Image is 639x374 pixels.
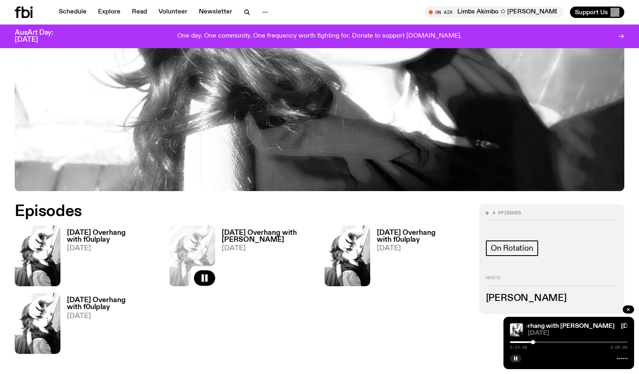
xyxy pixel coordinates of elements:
span: Support Us [575,9,608,16]
h2: Episodes [15,204,418,219]
a: On Rotation [486,240,538,256]
span: 2:00:00 [610,345,628,350]
button: Support Us [570,7,624,18]
a: Newsletter [194,7,237,18]
span: 0:23:26 [510,345,527,350]
span: On Rotation [491,244,533,253]
h3: [PERSON_NAME] [486,294,618,303]
a: [DATE] Overhang with [PERSON_NAME][DATE] [215,229,314,286]
a: [DATE] Overhang with f0ulplay[DATE] [60,297,160,354]
a: [DATE] Overhang with f0ulplay[DATE] [370,229,470,286]
button: On AirLimbs Akimbo ✩ [PERSON_NAME] ✩ [425,7,563,18]
span: [DATE] [377,245,470,252]
span: 4 episodes [492,211,521,215]
span: [DATE] [222,245,314,252]
a: Explore [93,7,125,18]
a: [DATE] Overhang with [PERSON_NAME] [494,323,615,329]
img: An overexposed, black and white profile of Kate, shot from the side. She is covering her forehead... [510,323,523,336]
h2: Hosts [486,276,618,285]
h3: [DATE] Overhang with f0ulplay [67,229,160,243]
span: [DATE] [67,313,160,320]
img: Tea and Prog [15,225,60,286]
span: [DATE] [528,330,628,336]
a: [DATE] Overhang with f0ulplay[DATE] [60,229,160,286]
a: Volunteer [154,7,192,18]
h3: [DATE] Overhang with f0ulplay [377,229,470,243]
span: [DATE] [67,245,160,252]
p: One day. One community. One frequency worth fighting for. Donate to support [DOMAIN_NAME]. [177,33,462,40]
h3: AusArt Day: [DATE] [15,29,67,43]
a: Schedule [54,7,91,18]
a: Read [127,7,152,18]
h3: [DATE] Overhang with f0ulplay [67,297,160,311]
h3: [DATE] Overhang with [PERSON_NAME] [222,229,314,243]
